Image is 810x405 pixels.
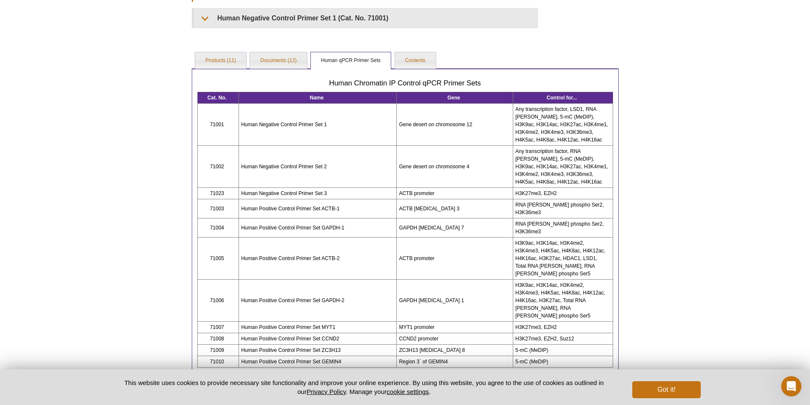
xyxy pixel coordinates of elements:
[513,237,613,279] td: H3K9ac, H3K14ac, H3K4me2, H3K4me3, H4K5ac, H4K8ac, H4K12ac, H4K16ac, H3K27ac, HDAC1, LSD1, Total ...
[197,344,239,356] td: 71009
[513,333,613,344] td: H3K27me3, EZH2, Suz12
[513,199,613,218] td: RNA [PERSON_NAME] phospho Ser2, H3K36me3
[513,187,613,199] td: H3K27me3, EZH2
[513,279,613,321] td: H3K9ac, H3K14ac, H3K4me2, H3K4me3, H4K5ac, H4K8ac, H4K12ac, H4K16ac, H3K27ac, Total RNA [PERSON_N...
[193,8,537,28] summary: Human Negative Control Primer Set 1 (Cat. No. 71001)
[397,145,513,187] td: Gene desert on chromosome 4
[781,376,801,397] iframe: Intercom live chat
[447,95,460,101] strong: Gene
[513,103,613,145] td: Any transcription factor, LSD1, RNA [PERSON_NAME], 5-mC (MeDIP), H3K9ac, H3K14ac, H3K27ac, H3K4me...
[397,321,513,333] td: MYT1 promoter
[513,145,613,187] td: Any transcription factor, RNA [PERSON_NAME], 5-mC (MeDIP), H3K9ac, H3K14ac, H3K27ac, H3K4me1, H3K...
[207,95,227,101] strong: Cat. No.
[197,199,239,218] td: 71003
[310,95,324,101] strong: Name
[239,344,397,356] td: Human Positive Control Primer Set ZC3H13
[239,103,397,145] td: Human Negative Control Primer Set 1
[197,333,239,344] td: 71008
[239,145,397,187] td: Human Negative Control Primer Set 2
[197,321,239,333] td: 71007
[197,218,239,237] td: 71004
[547,95,577,101] strong: Control for...
[239,187,397,199] td: Human Negative Control Primer Set 3
[397,187,513,199] td: ACTB promoter
[513,344,613,356] td: 5-mC (MeDIP)
[197,76,613,88] h3: Human Chromatin IP Control qPCR Primer Sets
[397,344,513,356] td: ZC3H13 [MEDICAL_DATA] 8
[632,381,700,398] button: Got it!
[195,52,246,69] a: Products (11)
[513,321,613,333] td: H3K27me3, EZH2
[307,388,346,395] a: Privacy Policy
[387,388,429,395] button: cookie settings
[397,333,513,344] td: CCND2 promoter
[239,279,397,321] td: Human Positive Control Primer Set GAPDH-2
[397,199,513,218] td: ACTB [MEDICAL_DATA] 3
[197,237,239,279] td: 71005
[110,378,619,396] p: This website uses cookies to provide necessary site functionality and improve your online experie...
[513,356,613,367] td: 5-mC (MeDIP)
[250,52,307,69] a: Documents (12)
[397,237,513,279] td: ACTB promoter
[397,218,513,237] td: GAPDH [MEDICAL_DATA] 7
[239,321,397,333] td: Human Positive Control Primer Set MYT1
[239,199,397,218] td: Human Positive Control Primer Set ACTB-1
[311,52,391,69] a: Human qPCR Primer Sets
[239,333,397,344] td: Human Positive Control Primer Set CCND2
[197,356,239,367] td: 71010
[197,103,239,145] td: 71001
[395,52,436,69] a: Contents
[397,103,513,145] td: Gene desert on chromosome 12
[239,356,397,367] td: Human Positive Control Primer Set GEMIN4
[197,187,239,199] td: 71023
[397,279,513,321] td: GAPDH [MEDICAL_DATA] 1
[397,356,513,367] td: Region 3´ of GEMIN4
[239,237,397,279] td: Human Positive Control Primer Set ACTB-2
[239,218,397,237] td: Human Positive Control Primer Set GAPDH-1
[197,279,239,321] td: 71006
[513,218,613,237] td: RNA [PERSON_NAME] phospho Ser2, H3K36me3
[197,145,239,187] td: 71002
